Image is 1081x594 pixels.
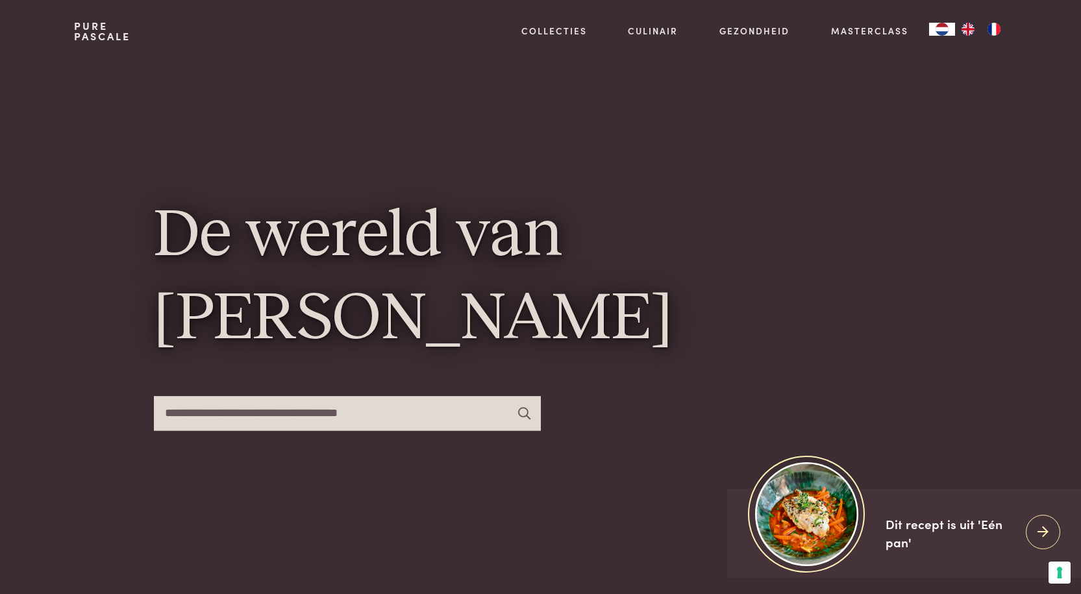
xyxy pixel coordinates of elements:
a: Gezondheid [719,24,789,38]
a: Culinair [628,24,678,38]
button: Uw voorkeuren voor toestemming voor trackingtechnologieën [1049,562,1071,584]
a: PurePascale [74,21,130,42]
a: Collecties [521,24,587,38]
a: NL [929,23,955,36]
div: Dit recept is uit 'Eén pan' [886,515,1015,552]
img: https://admin.purepascale.com/wp-content/uploads/2025/08/home_recept_link.jpg [755,462,858,565]
div: Language [929,23,955,36]
aside: Language selected: Nederlands [929,23,1007,36]
h1: De wereld van [PERSON_NAME] [154,196,928,362]
a: FR [981,23,1007,36]
ul: Language list [955,23,1007,36]
a: https://admin.purepascale.com/wp-content/uploads/2025/08/home_recept_link.jpg Dit recept is uit '... [727,489,1081,578]
a: Masterclass [831,24,908,38]
a: EN [955,23,981,36]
